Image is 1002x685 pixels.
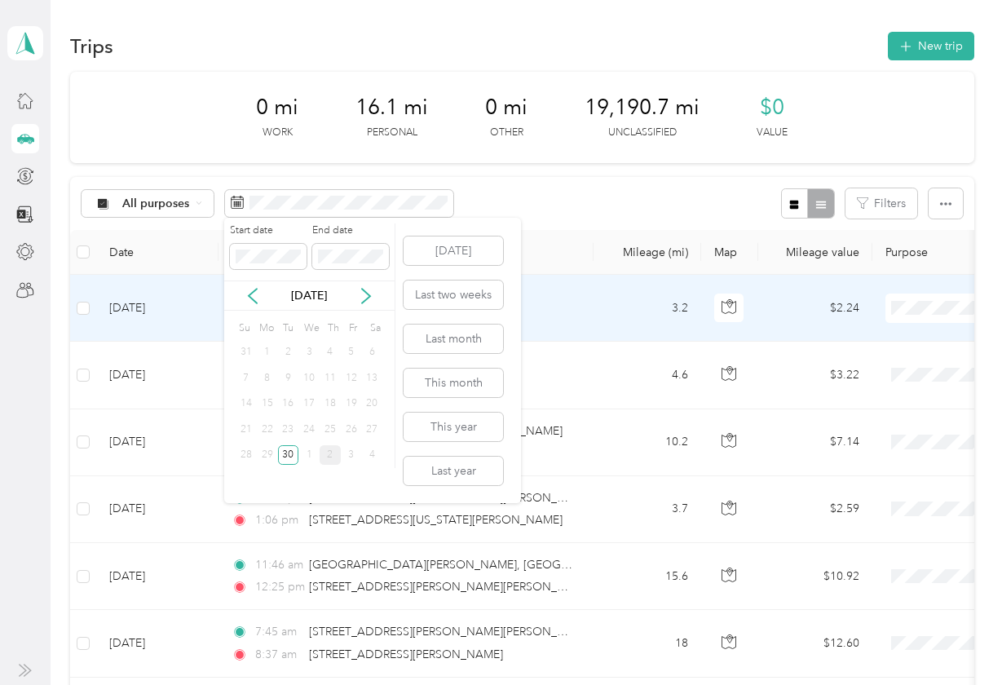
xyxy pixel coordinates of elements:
[594,275,701,342] td: 3.2
[309,491,594,505] span: [STREET_ADDRESS][PERSON_NAME][PERSON_NAME]
[301,316,320,339] div: We
[320,368,341,388] div: 11
[594,409,701,476] td: 10.2
[361,342,382,363] div: 6
[341,368,362,388] div: 12
[255,623,302,641] span: 7:45 am
[758,275,872,342] td: $2.24
[404,236,503,265] button: [DATE]
[96,230,218,275] th: Date
[594,230,701,275] th: Mileage (mi)
[218,230,594,275] th: Locations
[845,188,917,219] button: Filters
[594,543,701,610] td: 15.6
[341,394,362,414] div: 19
[278,394,299,414] div: 16
[236,445,257,466] div: 28
[404,457,503,485] button: Last year
[257,445,278,466] div: 29
[758,610,872,677] td: $12.60
[404,325,503,353] button: Last month
[236,419,257,440] div: 21
[309,558,948,572] span: [GEOGRAPHIC_DATA][PERSON_NAME], [GEOGRAPHIC_DATA], [GEOGRAPHIC_DATA][US_STATE], [GEOGRAPHIC_DATA]
[257,419,278,440] div: 22
[490,126,523,140] p: Other
[257,342,278,363] div: 1
[309,647,503,661] span: [STREET_ADDRESS][PERSON_NAME]
[309,513,563,527] span: [STREET_ADDRESS][US_STATE][PERSON_NAME]
[758,230,872,275] th: Mileage value
[255,578,302,596] span: 12:25 pm
[257,316,275,339] div: Mo
[347,316,362,339] div: Fr
[255,556,302,574] span: 11:46 am
[608,126,677,140] p: Unclassified
[758,409,872,476] td: $7.14
[298,394,320,414] div: 17
[278,342,299,363] div: 2
[236,394,257,414] div: 14
[275,287,343,304] p: [DATE]
[298,368,320,388] div: 10
[701,230,758,275] th: Map
[278,445,299,466] div: 30
[758,543,872,610] td: $10.92
[325,316,341,339] div: Th
[96,543,218,610] td: [DATE]
[485,95,527,121] span: 0 mi
[367,316,382,339] div: Sa
[298,342,320,363] div: 3
[255,646,302,664] span: 8:37 am
[96,476,218,543] td: [DATE]
[404,413,503,441] button: This year
[594,476,701,543] td: 3.7
[257,394,278,414] div: 15
[96,610,218,677] td: [DATE]
[278,368,299,388] div: 9
[758,476,872,543] td: $2.59
[96,275,218,342] td: [DATE]
[298,445,320,466] div: 1
[320,419,341,440] div: 25
[236,368,257,388] div: 7
[367,126,417,140] p: Personal
[122,198,190,210] span: All purposes
[263,126,293,140] p: Work
[257,368,278,388] div: 8
[404,281,503,309] button: Last two weeks
[760,95,784,121] span: $0
[96,342,218,409] td: [DATE]
[888,32,974,60] button: New trip
[280,316,295,339] div: Tu
[236,316,251,339] div: Su
[298,419,320,440] div: 24
[96,409,218,476] td: [DATE]
[309,625,594,639] span: [STREET_ADDRESS][PERSON_NAME][PERSON_NAME]
[320,394,341,414] div: 18
[911,594,1002,685] iframe: Everlance-gr Chat Button Frame
[341,445,362,466] div: 3
[594,610,701,677] td: 18
[312,223,389,238] label: End date
[341,342,362,363] div: 5
[278,419,299,440] div: 23
[757,126,788,140] p: Value
[594,342,701,409] td: 4.6
[361,445,382,466] div: 4
[320,342,341,363] div: 4
[256,95,298,121] span: 0 mi
[341,419,362,440] div: 26
[320,445,341,466] div: 2
[758,342,872,409] td: $3.22
[230,223,307,238] label: Start date
[70,38,113,55] h1: Trips
[309,580,653,594] span: [STREET_ADDRESS][PERSON_NAME][PERSON_NAME][US_STATE]
[236,342,257,363] div: 31
[361,419,382,440] div: 27
[585,95,700,121] span: 19,190.7 mi
[355,95,428,121] span: 16.1 mi
[255,511,302,529] span: 1:06 pm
